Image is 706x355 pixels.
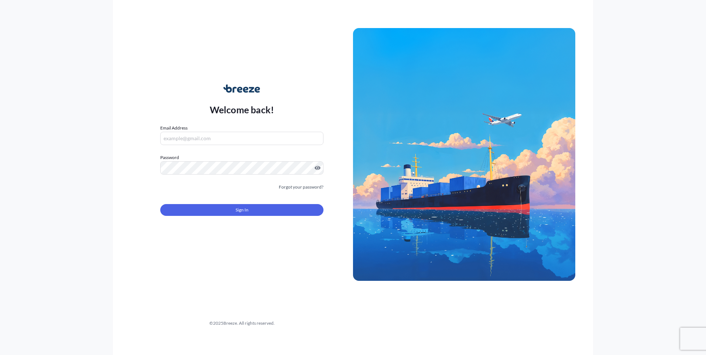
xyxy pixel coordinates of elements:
[131,320,353,327] div: © 2025 Breeze. All rights reserved.
[160,124,188,132] label: Email Address
[353,28,575,280] img: Ship illustration
[236,206,249,214] span: Sign In
[279,183,323,191] a: Forgot your password?
[160,154,323,161] label: Password
[160,132,323,145] input: example@gmail.com
[315,165,321,171] button: Show password
[210,104,274,116] p: Welcome back!
[160,204,323,216] button: Sign In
